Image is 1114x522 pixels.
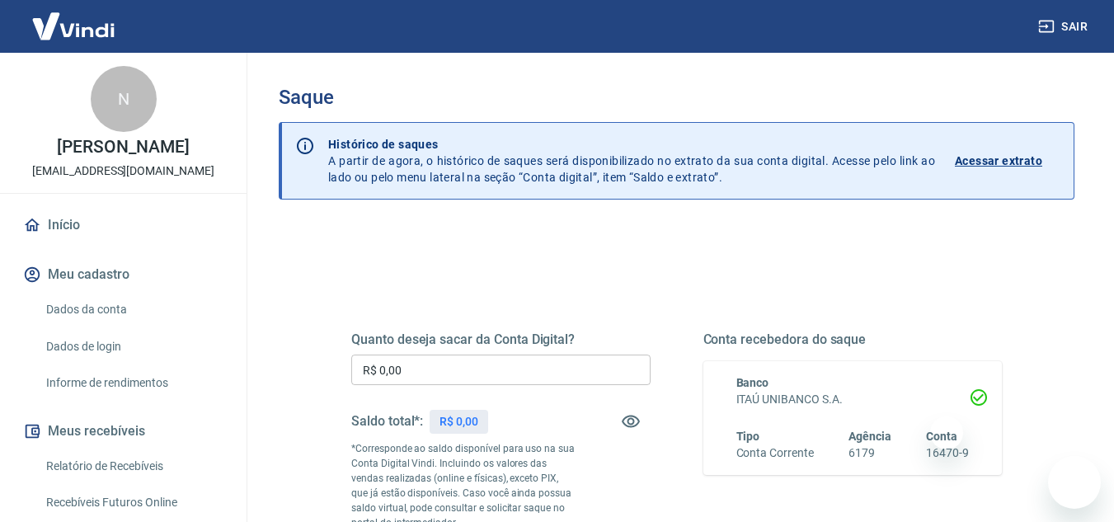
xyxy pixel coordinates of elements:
[20,256,227,293] button: Meu cadastro
[351,332,651,348] h5: Quanto deseja sacar da Conta Digital?
[439,413,478,430] p: R$ 0,00
[91,66,157,132] div: N
[930,416,963,449] iframe: Fechar mensagem
[40,330,227,364] a: Dados de login
[40,449,227,483] a: Relatório de Recebíveis
[848,430,891,443] span: Agência
[20,207,227,243] a: Início
[1035,12,1094,42] button: Sair
[736,391,970,408] h6: ITAÚ UNIBANCO S.A.
[328,136,935,186] p: A partir de agora, o histórico de saques será disponibilizado no extrato da sua conta digital. Ac...
[20,413,227,449] button: Meus recebíveis
[926,430,957,443] span: Conta
[40,486,227,520] a: Recebíveis Futuros Online
[40,293,227,327] a: Dados da conta
[32,162,214,180] p: [EMAIL_ADDRESS][DOMAIN_NAME]
[736,444,814,462] h6: Conta Corrente
[926,444,969,462] h6: 16470-9
[20,1,127,51] img: Vindi
[328,136,935,153] p: Histórico de saques
[351,413,423,430] h5: Saldo total*:
[279,86,1074,109] h3: Saque
[57,139,189,156] p: [PERSON_NAME]
[955,153,1042,169] p: Acessar extrato
[736,376,769,389] span: Banco
[736,430,760,443] span: Tipo
[1048,456,1101,509] iframe: Botão para abrir a janela de mensagens
[703,332,1003,348] h5: Conta recebedora do saque
[848,444,891,462] h6: 6179
[40,366,227,400] a: Informe de rendimentos
[955,136,1060,186] a: Acessar extrato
